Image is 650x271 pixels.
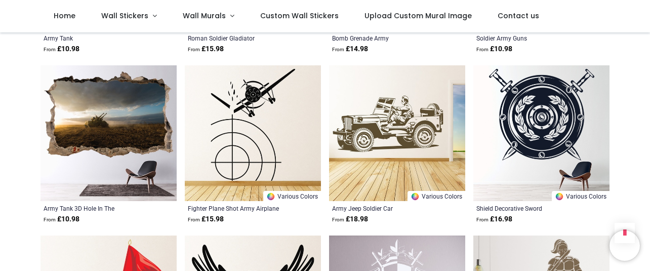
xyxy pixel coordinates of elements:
[44,44,79,54] strong: £ 10.98
[188,47,200,52] span: From
[332,44,368,54] strong: £ 14.98
[476,204,580,212] a: Shield Decorative Sword
[498,11,539,21] span: Contact us
[332,214,368,224] strong: £ 18.98
[260,11,339,21] span: Custom Wall Stickers
[44,214,79,224] strong: £ 10.98
[266,192,275,201] img: Color Wheel
[185,65,321,202] img: Fighter Plane Shot Army Airplane Wall Sticker
[188,44,224,54] strong: £ 15.98
[101,11,148,21] span: Wall Stickers
[555,192,564,201] img: Color Wheel
[411,192,420,201] img: Color Wheel
[188,204,292,212] a: Fighter Plane Shot Army Airplane
[44,217,56,222] span: From
[332,34,436,42] a: Bomb Grenade Army
[610,230,640,261] iframe: Brevo live chat
[40,65,177,202] img: Army Tank 3D Hole In The Wall Sticker
[364,11,472,21] span: Upload Custom Mural Image
[188,217,200,222] span: From
[44,34,147,42] a: Army Tank
[188,34,292,42] a: Roman Soldier Gladiator
[476,44,512,54] strong: £ 10.98
[552,191,610,201] a: Various Colors
[476,47,489,52] span: From
[183,11,226,21] span: Wall Murals
[332,47,344,52] span: From
[188,214,224,224] strong: £ 15.98
[332,217,344,222] span: From
[44,204,147,212] a: Army Tank 3D Hole In The
[329,65,465,202] img: Army Jeep Soldier Car Wall Sticker
[473,65,610,202] img: Shield Decorative Sword Wall Sticker
[476,214,512,224] strong: £ 16.98
[476,34,580,42] a: Soldier Army Guns
[263,191,321,201] a: Various Colors
[332,204,436,212] a: Army Jeep Soldier Car
[408,191,465,201] a: Various Colors
[476,217,489,222] span: From
[44,47,56,52] span: From
[54,11,75,21] span: Home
